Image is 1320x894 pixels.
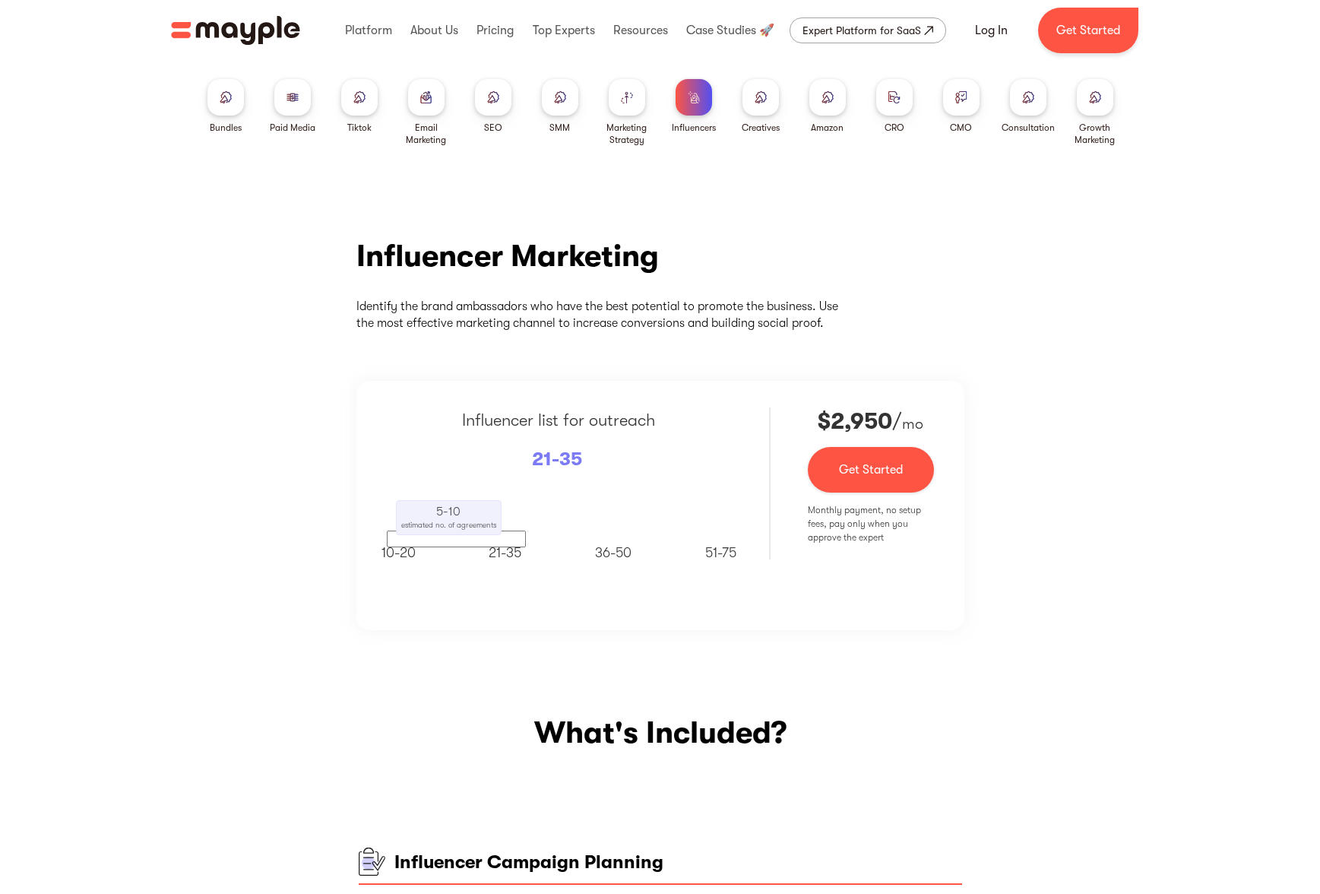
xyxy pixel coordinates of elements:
[1002,79,1055,134] a: Consultation
[609,6,672,55] div: Resources
[742,79,780,134] a: Creatives
[1068,79,1122,146] a: Growth Marketing
[742,122,780,134] div: Creatives
[270,79,315,134] a: Paid Media
[1068,122,1122,146] div: Growth Marketing
[818,408,831,434] strong: $
[808,447,934,493] a: Get Started
[356,298,843,332] p: Identify the brand ambassadors who have the best potential to promote the business. Use the most ...
[542,79,578,134] a: SMM
[356,237,659,275] h2: Influencer Marketing
[790,17,946,43] a: Expert Platform for SaaS
[171,16,300,45] a: home
[549,122,570,134] div: SMM
[595,545,632,560] span: 36-50
[809,79,846,134] a: Amazon
[359,714,962,752] h2: What's Included?
[957,12,1026,49] a: Log In
[381,545,416,560] span: 10-20
[672,79,716,134] a: Influencers
[600,122,654,146] div: Marketing Strategy
[207,79,244,134] a: Bundles
[171,16,300,45] img: Mayple logo
[399,79,454,146] a: Email Marketing
[489,545,521,560] span: 21-35
[401,521,496,529] span: estimated no. of agreements
[436,505,461,518] span: 5-10
[210,122,242,134] div: Bundles
[831,408,892,434] strong: 2,950
[943,79,980,134] a: CMO
[399,122,454,146] div: Email Marketing
[876,79,913,134] a: CRO
[705,545,736,560] span: 51-75
[341,79,378,134] a: Tiktok
[808,407,934,435] p: /
[473,6,518,55] div: Pricing
[672,122,716,134] div: Influencers
[902,415,923,433] span: mo
[808,503,934,544] p: Monthly payment, no setup fees, pay only when you approve the expert
[802,21,921,40] div: Expert Platform for SaaS
[270,122,315,134] div: Paid Media
[347,122,372,134] div: Tiktok
[1038,8,1138,53] a: Get Started
[950,122,972,134] div: CMO
[394,851,663,873] h3: Influencer Campaign Planning
[462,407,655,433] p: Influencer list for outreach
[475,79,511,134] a: SEO
[532,445,582,474] p: 21-35
[1002,122,1055,134] div: Consultation
[484,122,502,134] div: SEO
[885,122,904,134] div: CRO
[811,122,844,134] div: Amazon
[600,79,654,146] a: Marketing Strategy
[341,6,396,55] div: Platform
[407,6,462,55] div: About Us
[529,6,599,55] div: Top Experts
